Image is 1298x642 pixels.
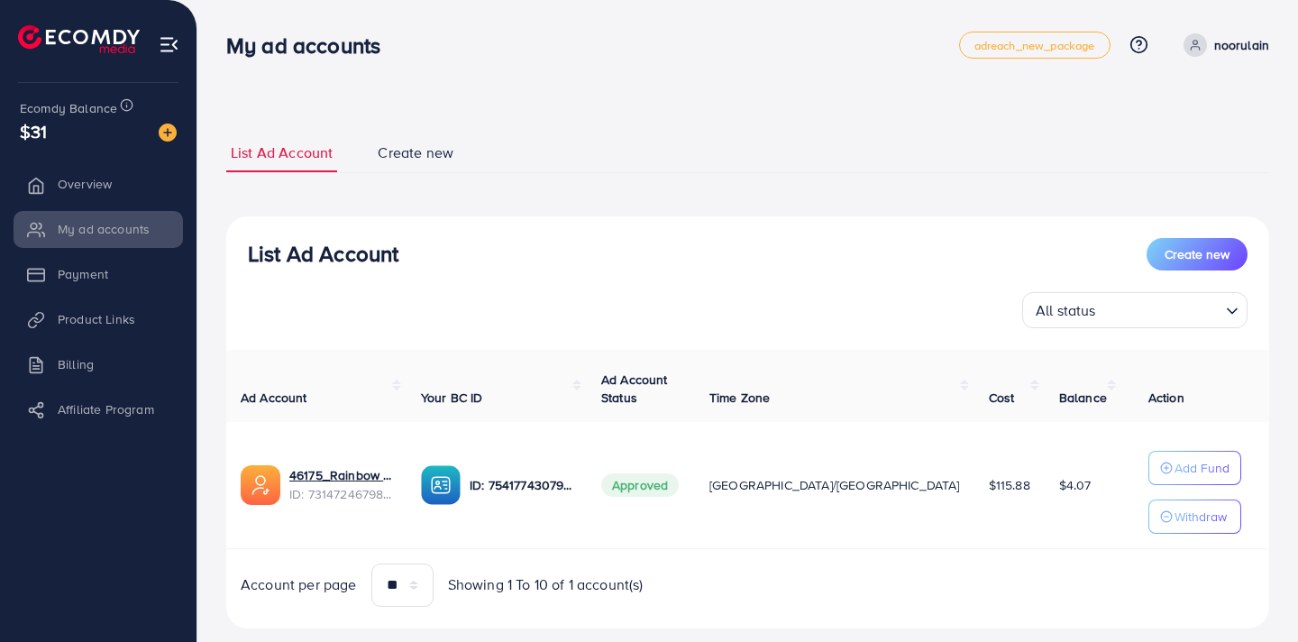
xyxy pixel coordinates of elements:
div: <span class='underline'>46175_Rainbow Mart_1703092077019</span></br>7314724679808335874 [289,466,392,503]
span: Ad Account [241,389,307,407]
span: $4.07 [1059,476,1092,494]
img: logo [18,25,140,53]
h3: List Ad Account [248,241,398,267]
p: Withdraw [1175,506,1227,527]
a: adreach_new_package [959,32,1111,59]
span: Ad Account Status [601,371,668,407]
span: $115.88 [989,476,1030,494]
span: Cost [989,389,1015,407]
span: All status [1032,298,1100,324]
h3: My ad accounts [226,32,395,59]
p: Add Fund [1175,457,1229,479]
img: image [159,124,177,142]
span: [GEOGRAPHIC_DATA]/[GEOGRAPHIC_DATA] [709,476,960,494]
a: noorulain [1176,33,1269,57]
span: $31 [20,118,47,144]
div: Search for option [1022,292,1248,328]
span: List Ad Account [231,142,333,163]
span: Showing 1 To 10 of 1 account(s) [448,574,644,595]
span: Your BC ID [421,389,483,407]
span: Time Zone [709,389,770,407]
p: ID: 7541774307903438866 [470,474,572,496]
button: Create new [1147,238,1248,271]
span: adreach_new_package [974,40,1095,51]
button: Withdraw [1148,500,1241,534]
a: 46175_Rainbow Mart_1703092077019 [289,466,392,484]
span: Approved [601,473,679,497]
span: Account per page [241,574,357,595]
span: ID: 7314724679808335874 [289,485,392,503]
span: Balance [1059,389,1107,407]
span: Ecomdy Balance [20,99,117,117]
input: Search for option [1101,294,1219,324]
img: menu [159,34,179,55]
button: Add Fund [1148,451,1241,485]
span: Create new [378,142,453,163]
p: noorulain [1214,34,1269,56]
img: ic-ads-acc.e4c84228.svg [241,465,280,505]
span: Action [1148,389,1184,407]
img: ic-ba-acc.ded83a64.svg [421,465,461,505]
span: Create new [1165,245,1229,263]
